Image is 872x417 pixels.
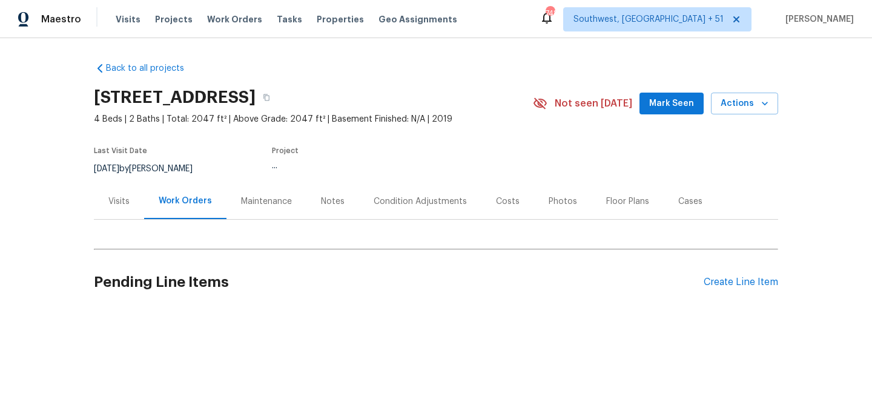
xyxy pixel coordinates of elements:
div: Create Line Item [704,277,778,288]
span: Project [272,147,299,154]
span: Maestro [41,13,81,25]
span: [PERSON_NAME] [781,13,854,25]
div: Work Orders [159,195,212,207]
span: Projects [155,13,193,25]
span: [DATE] [94,165,119,173]
button: Mark Seen [639,93,704,115]
div: Maintenance [241,195,292,208]
div: by [PERSON_NAME] [94,162,207,176]
span: Tasks [277,15,302,24]
span: Last Visit Date [94,147,147,154]
span: Visits [116,13,140,25]
div: Costs [496,195,520,208]
div: Photos [549,195,577,208]
div: Visits [108,195,130,208]
h2: Pending Line Items [94,254,704,310]
button: Copy Address [256,87,277,108]
h2: [STREET_ADDRESS] [94,91,256,103]
a: Back to all projects [94,62,210,74]
div: Condition Adjustments [374,195,467,208]
div: ... [272,162,504,170]
span: Work Orders [207,13,262,25]
button: Actions [711,93,778,115]
span: Actions [721,96,768,111]
div: Notes [321,195,345,208]
span: Southwest, [GEOGRAPHIC_DATA] + 51 [573,13,724,25]
span: Properties [317,13,364,25]
span: Geo Assignments [378,13,457,25]
div: Floor Plans [606,195,649,208]
span: 4 Beds | 2 Baths | Total: 2047 ft² | Above Grade: 2047 ft² | Basement Finished: N/A | 2019 [94,113,533,125]
span: Not seen [DATE] [555,97,632,110]
div: 748 [546,7,554,19]
span: Mark Seen [649,96,694,111]
div: Cases [678,195,702,208]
